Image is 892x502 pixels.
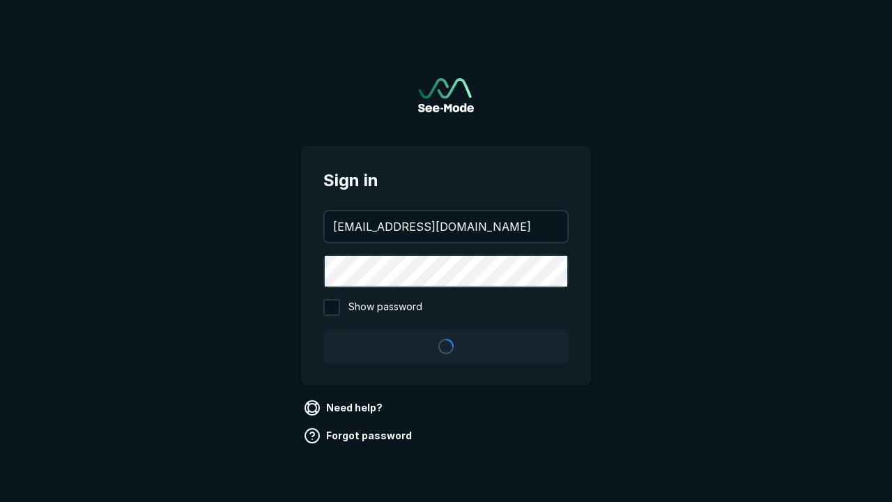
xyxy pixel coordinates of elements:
span: Show password [348,299,422,316]
a: Need help? [301,397,388,419]
input: your@email.com [325,211,567,242]
a: Forgot password [301,425,417,447]
img: See-Mode Logo [418,78,474,112]
span: Sign in [323,168,569,193]
a: Go to sign in [418,78,474,112]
